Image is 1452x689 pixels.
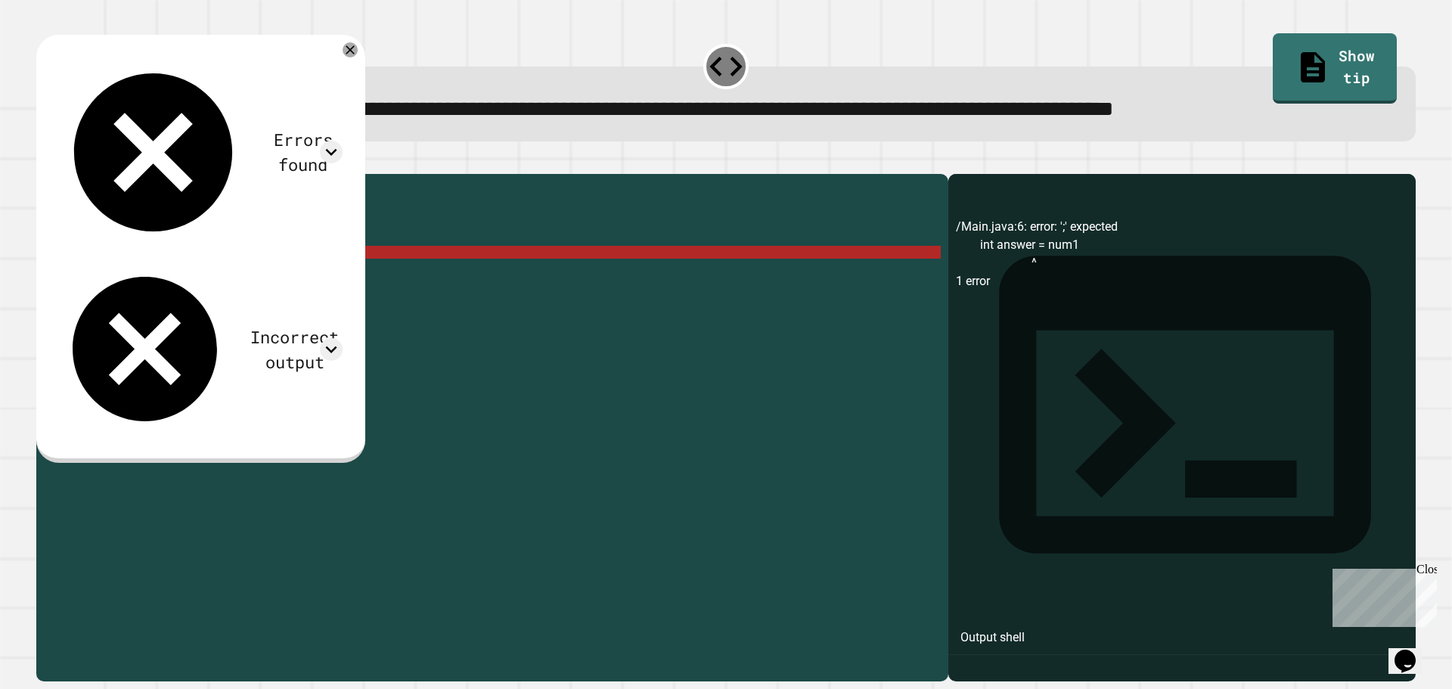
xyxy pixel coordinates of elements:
div: /Main.java:6: error: ';' expected int answer = num1 ^ 1 error [956,218,1408,681]
iframe: chat widget [1326,563,1437,627]
div: Incorrect output [247,324,343,374]
iframe: chat widget [1388,628,1437,674]
div: Errors found [264,127,343,177]
div: Chat with us now!Close [6,6,104,96]
a: Show tip [1273,33,1396,103]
